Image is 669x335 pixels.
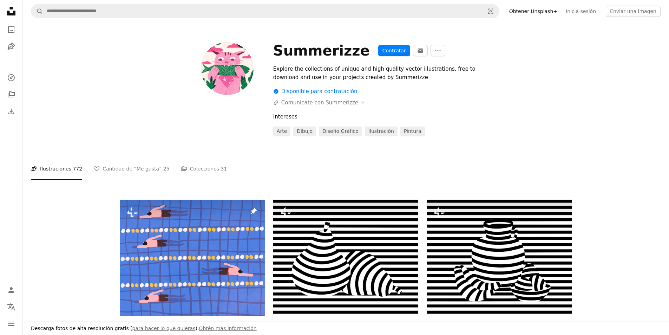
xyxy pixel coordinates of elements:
[4,22,18,37] a: Fotos
[378,45,410,56] button: Contratar
[427,200,572,316] img: Jarrón y fruta representados en rayas blancas y negras
[199,326,256,331] a: Obtén más información
[4,88,18,102] a: Colecciones
[273,98,365,107] button: Comunícate con Summerizze
[4,71,18,85] a: Explorar
[427,255,572,261] a: Jarrón y fruta representados en rayas blancas y negras
[4,300,18,314] button: Idioma
[431,45,445,56] button: Más acciones
[4,39,18,53] a: Ilustraciones
[120,255,265,261] a: Los nadadores corren en una piscina con marcadores de carril.
[4,104,18,118] a: Historial de descargas
[293,127,316,136] a: dibujo
[505,6,562,17] a: Obtener Unsplash+
[163,165,170,173] span: 25
[31,4,499,18] form: Encuentra imágenes en todo el sitio
[4,317,18,331] button: Menú
[273,65,482,82] div: Explore the collections of unique and high quality vector illustrations, free to download and use...
[273,112,572,121] div: Intereses
[365,127,398,136] a: ilustración
[400,127,425,136] a: pintura
[319,127,362,136] a: diseño gráfico
[606,6,661,17] button: Enviar una imagen
[273,200,418,316] img: Dos peras con rayas de ilusión óptica
[120,200,265,316] img: Los nadadores corren en una piscina con marcadores de carril.
[273,42,370,59] div: Summerizze
[201,42,254,95] img: Avatar del usuario Summerizze
[273,87,358,96] div: Disponible para contratación
[273,127,290,136] a: arte
[93,157,169,180] a: Cantidad de “Me gusta” 25
[31,325,257,332] h3: Descarga fotos de alta resolución gratis ( ).
[221,165,227,173] span: 31
[273,255,418,261] a: Dos peras con rayas de ilusión óptica
[562,6,600,17] a: Inicia sesión
[31,5,43,18] button: Buscar en Unsplash
[413,45,428,56] button: Mensaje a Summerizze
[4,283,18,297] a: Iniciar sesión / Registrarse
[482,5,499,18] button: Búsqueda visual
[132,326,196,331] a: para hacer lo que quieras
[4,4,18,20] a: Inicio — Unsplash
[181,157,227,180] a: Colecciones 31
